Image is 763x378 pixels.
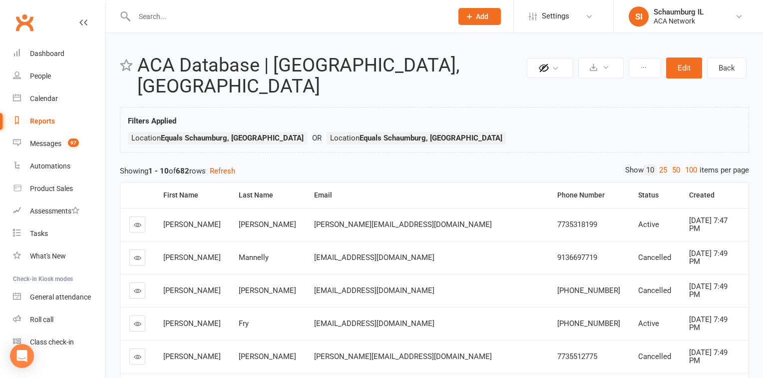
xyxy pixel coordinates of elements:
[314,191,540,199] div: Email
[314,319,434,328] span: [EMAIL_ADDRESS][DOMAIN_NAME]
[689,348,728,365] span: [DATE] 7:49 PM
[13,87,105,110] a: Calendar
[638,319,659,328] span: Active
[638,253,671,262] span: Cancelled
[10,344,34,368] div: Open Intercom Messenger
[13,110,105,132] a: Reports
[638,220,659,229] span: Active
[163,253,221,262] span: [PERSON_NAME]
[131,9,445,23] input: Search...
[30,72,51,80] div: People
[161,133,304,142] strong: Equals Schaumburg, [GEOGRAPHIC_DATA]
[13,200,105,222] a: Assessments
[30,94,58,102] div: Calendar
[13,42,105,65] a: Dashboard
[30,293,91,301] div: General attendance
[30,338,74,346] div: Class check-in
[239,319,249,328] span: Fry
[210,165,235,177] button: Refresh
[30,117,55,125] div: Reports
[13,331,105,353] a: Class kiosk mode
[670,165,683,175] a: 50
[13,155,105,177] a: Automations
[689,249,728,266] span: [DATE] 7:49 PM
[360,133,502,142] strong: Equals Schaumburg, [GEOGRAPHIC_DATA]
[30,139,61,147] div: Messages
[239,253,269,262] span: Mannelly
[239,352,296,361] span: [PERSON_NAME]
[689,191,741,199] div: Created
[163,191,222,199] div: First Name
[657,165,670,175] a: 25
[30,252,66,260] div: What's New
[137,55,524,97] h2: ACA Database | [GEOGRAPHIC_DATA], [GEOGRAPHIC_DATA]
[542,5,569,27] span: Settings
[30,162,70,170] div: Automations
[163,319,221,328] span: [PERSON_NAME]
[654,16,704,25] div: ACA Network
[13,308,105,331] a: Roll call
[176,166,189,175] strong: 682
[30,207,79,215] div: Assessments
[239,286,296,295] span: [PERSON_NAME]
[163,220,221,229] span: [PERSON_NAME]
[30,184,73,192] div: Product Sales
[314,352,492,361] span: [PERSON_NAME][EMAIL_ADDRESS][DOMAIN_NAME]
[557,253,597,262] span: 9136697719
[30,49,64,57] div: Dashboard
[629,6,649,26] div: SI
[476,12,488,20] span: Add
[557,286,620,295] span: [PHONE_NUMBER]
[13,177,105,200] a: Product Sales
[330,133,502,142] span: Location
[625,165,749,175] div: Show items per page
[13,222,105,245] a: Tasks
[689,282,728,299] span: [DATE] 7:49 PM
[13,132,105,155] a: Messages 97
[13,286,105,308] a: General attendance kiosk mode
[314,220,492,229] span: [PERSON_NAME][EMAIL_ADDRESS][DOMAIN_NAME]
[30,229,48,237] div: Tasks
[557,220,597,229] span: 7735318199
[644,165,657,175] a: 10
[163,286,221,295] span: [PERSON_NAME]
[654,7,704,16] div: Schaumburg IL
[128,116,176,125] strong: Filters Applied
[30,315,53,323] div: Roll call
[163,352,221,361] span: [PERSON_NAME]
[638,191,672,199] div: Status
[13,65,105,87] a: People
[314,253,434,262] span: [EMAIL_ADDRESS][DOMAIN_NAME]
[557,319,620,328] span: [PHONE_NUMBER]
[557,191,621,199] div: Phone Number
[239,191,297,199] div: Last Name
[666,57,702,78] button: Edit
[13,245,105,267] a: What's New
[148,166,169,175] strong: 1 - 10
[638,286,671,295] span: Cancelled
[131,133,304,142] span: Location
[12,10,37,35] a: Clubworx
[239,220,296,229] span: [PERSON_NAME]
[120,165,749,177] div: Showing of rows
[689,315,728,332] span: [DATE] 7:49 PM
[638,352,671,361] span: Cancelled
[707,57,747,78] a: Back
[458,8,501,25] button: Add
[689,216,728,233] span: [DATE] 7:47 PM
[557,352,597,361] span: 7735512775
[314,286,434,295] span: [EMAIL_ADDRESS][DOMAIN_NAME]
[683,165,700,175] a: 100
[68,138,79,147] span: 97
